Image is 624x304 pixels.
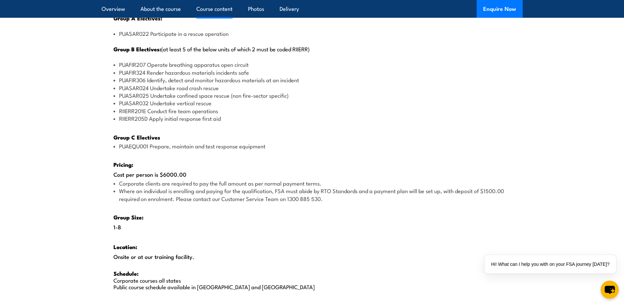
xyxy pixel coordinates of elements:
li: RIIERR205D Apply initial response first aid [113,114,511,122]
div: Hi! What can I help you with on your FSA journey [DATE]? [485,255,616,273]
strong: Group C Electives [113,133,160,141]
li: PUAFIR207 Operate breathing apparatus open circuit [113,61,511,68]
strong: Schedule: [113,269,138,278]
li: PUASAR032 Undertake vertical rescue [113,99,511,107]
strong: Group B Electives: [113,45,161,53]
li: Corporate clients are required to pay the full amount as per normal payment terms. [113,179,511,187]
li: Where an individual is enrolling and paying for the qualification, FSA must abide by RTO Standard... [113,187,511,202]
strong: Group A Electives: [113,14,162,22]
p: Corporate courses all states Public course schedule available in [GEOGRAPHIC_DATA] and [GEOGRAPHI... [113,270,511,290]
li: PUASAR022 Participate in a rescue operation [113,30,511,37]
li: PUASAR025 Undertake confined space rescue (non fire-sector specific) [113,91,511,99]
button: chat-button [601,281,619,299]
li: PUASAR024 Undertake road crash rescue [113,84,511,91]
li: PUAFIR324 Render hazardous materials incidents safe [113,68,511,76]
li: PUAFIR306 Identify, detect and monitor hazardous materials at an incident [113,76,511,84]
li: PUAEQU001 Prepare, maintain and test response equipment [113,142,511,150]
strong: Pricing: [113,160,133,169]
p: (at least 5 of the below units of which 2 must be coded RIIERR) [113,45,511,52]
strong: Location: [113,242,137,251]
li: RIIERR201E Conduct fire team operations [113,107,511,114]
strong: Group Size: [113,213,143,221]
